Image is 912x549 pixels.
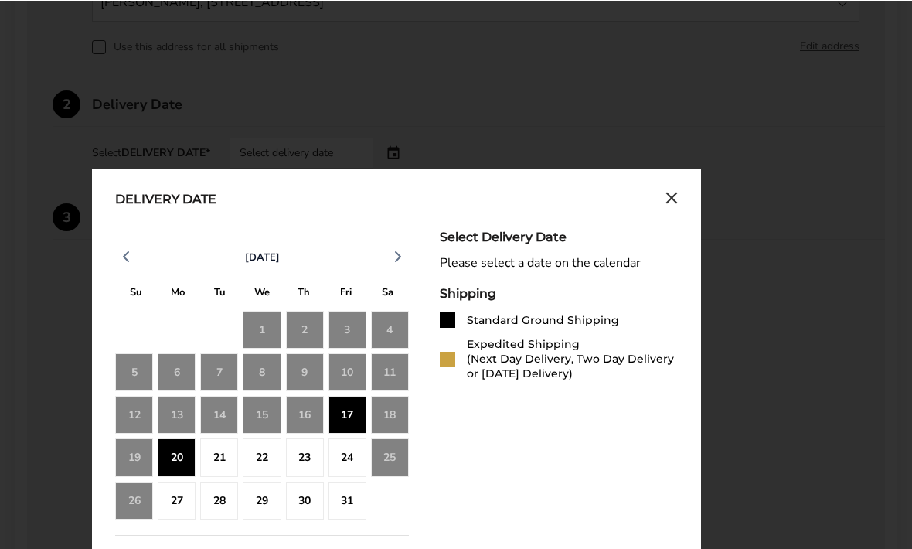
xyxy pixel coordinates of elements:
[467,312,619,327] div: Standard Ground Shipping
[245,250,280,264] span: [DATE]
[115,281,157,305] div: S
[467,336,678,380] div: Expedited Shipping (Next Day Delivery, Two Day Delivery or [DATE] Delivery)
[115,191,216,208] div: Delivery Date
[367,281,409,305] div: S
[239,250,286,264] button: [DATE]
[199,281,241,305] div: T
[440,229,678,244] div: Select Delivery Date
[241,281,283,305] div: W
[283,281,325,305] div: T
[157,281,199,305] div: M
[325,281,366,305] div: F
[665,191,678,208] button: Close calendar
[440,285,678,300] div: Shipping
[440,255,678,270] div: Please select a date on the calendar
